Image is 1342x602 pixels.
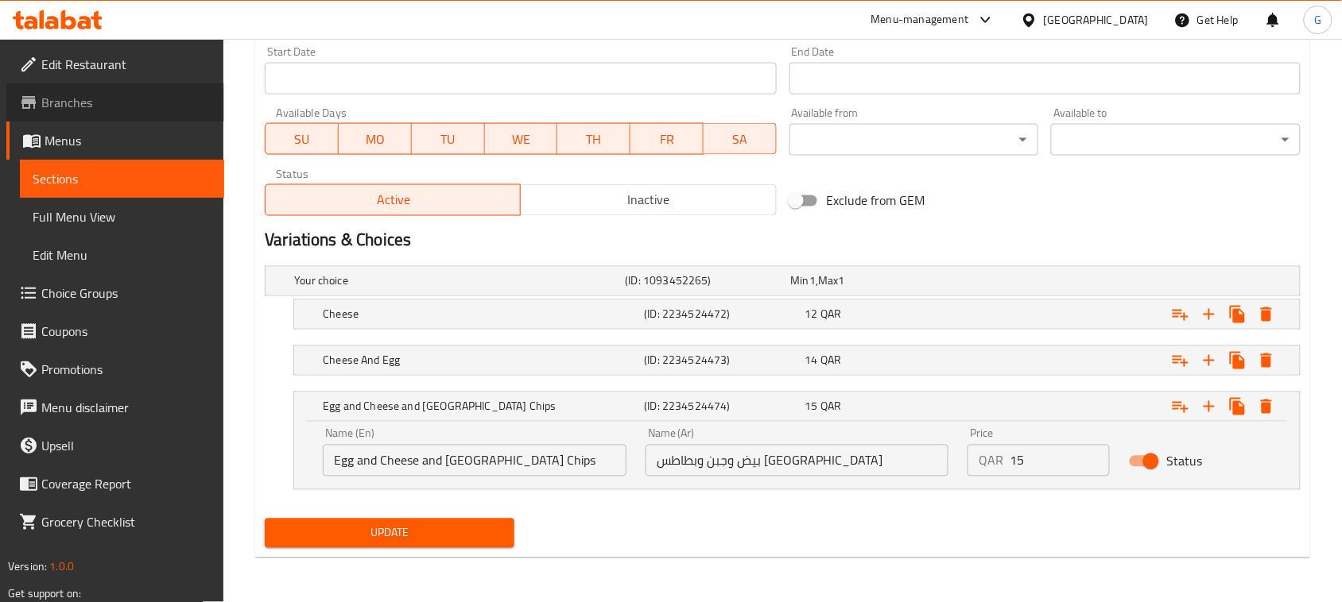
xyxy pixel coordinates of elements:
[265,184,521,216] button: Active
[564,128,624,151] span: TH
[1252,392,1281,421] button: Delete Egg and Cheese and Oman Chips
[8,556,47,577] span: Version:
[41,436,211,455] span: Upsell
[1195,300,1224,329] button: Add new choice
[323,307,638,322] h5: Cheese
[646,445,949,477] input: Enter name Ar
[272,128,332,151] span: SU
[704,123,777,155] button: SA
[6,122,224,160] a: Menus
[710,128,770,151] span: SA
[1166,452,1202,471] span: Status
[820,304,841,325] span: QAR
[41,55,211,74] span: Edit Restaurant
[41,512,211,531] span: Grocery Checklist
[6,274,224,312] a: Choice Groups
[6,503,224,541] a: Grocery Checklist
[33,169,211,188] span: Sections
[1166,346,1195,375] button: Add choice group
[412,123,485,155] button: TU
[839,271,845,291] span: 1
[491,128,552,151] span: WE
[1044,11,1149,29] div: [GEOGRAPHIC_DATA]
[791,273,950,289] div: ,
[1314,11,1321,29] span: G
[339,123,412,155] button: MO
[1224,392,1252,421] button: Clone new choice
[294,300,1300,329] div: Expand
[630,123,704,155] button: FR
[557,123,630,155] button: TH
[265,519,514,548] button: Update
[820,350,841,371] span: QAR
[6,83,224,122] a: Branches
[1252,300,1281,329] button: Delete Cheese
[6,45,224,83] a: Edit Restaurant
[637,128,697,151] span: FR
[520,184,776,216] button: Inactive
[265,229,1301,253] h2: Variations & Choices
[789,124,1039,156] div: ​
[6,465,224,503] a: Coverage Report
[345,128,405,151] span: MO
[805,350,818,371] span: 14
[265,123,339,155] button: SU
[323,445,626,477] input: Enter name En
[1166,392,1195,421] button: Add choice group
[20,198,224,236] a: Full Menu View
[645,399,799,415] h5: (ID: 2234524474)
[645,353,799,369] h5: (ID: 2234524473)
[6,312,224,350] a: Coupons
[41,474,211,493] span: Coverage Report
[323,353,638,369] h5: Cheese And Egg
[791,271,809,291] span: Min
[485,123,558,155] button: WE
[871,10,969,29] div: Menu-management
[294,346,1300,375] div: Expand
[1252,346,1281,375] button: Delete Cheese And Egg
[6,350,224,388] a: Promotions
[527,189,770,212] span: Inactive
[33,207,211,226] span: Full Menu View
[805,304,818,325] span: 12
[820,396,841,417] span: QAR
[1010,445,1110,477] input: Please enter price
[294,273,619,289] h5: Your choice
[626,273,785,289] h5: (ID: 1093452265)
[809,271,816,291] span: 1
[818,271,838,291] span: Max
[41,398,211,417] span: Menu disclaimer
[645,307,799,322] h5: (ID: 2234524472)
[277,523,502,543] span: Update
[323,399,638,415] h5: Egg and Cheese and [GEOGRAPHIC_DATA] Chips
[20,236,224,274] a: Edit Menu
[418,128,479,151] span: TU
[41,322,211,341] span: Coupons
[1224,300,1252,329] button: Clone new choice
[6,426,224,465] a: Upsell
[1051,124,1301,156] div: ​
[272,189,514,212] span: Active
[294,392,1300,421] div: Expand
[6,388,224,426] a: Menu disclaimer
[1224,346,1252,375] button: Clone new choice
[827,191,925,210] span: Exclude from GEM
[1195,346,1224,375] button: Add new choice
[45,131,211,150] span: Menus
[41,284,211,303] span: Choice Groups
[1195,392,1224,421] button: Add new choice
[20,160,224,198] a: Sections
[33,245,211,264] span: Edit Menu
[266,267,1300,295] div: Expand
[1166,300,1195,329] button: Add choice group
[979,451,1003,470] p: QAR
[805,396,818,417] span: 15
[49,556,74,577] span: 1.0.0
[41,360,211,379] span: Promotions
[41,93,211,112] span: Branches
